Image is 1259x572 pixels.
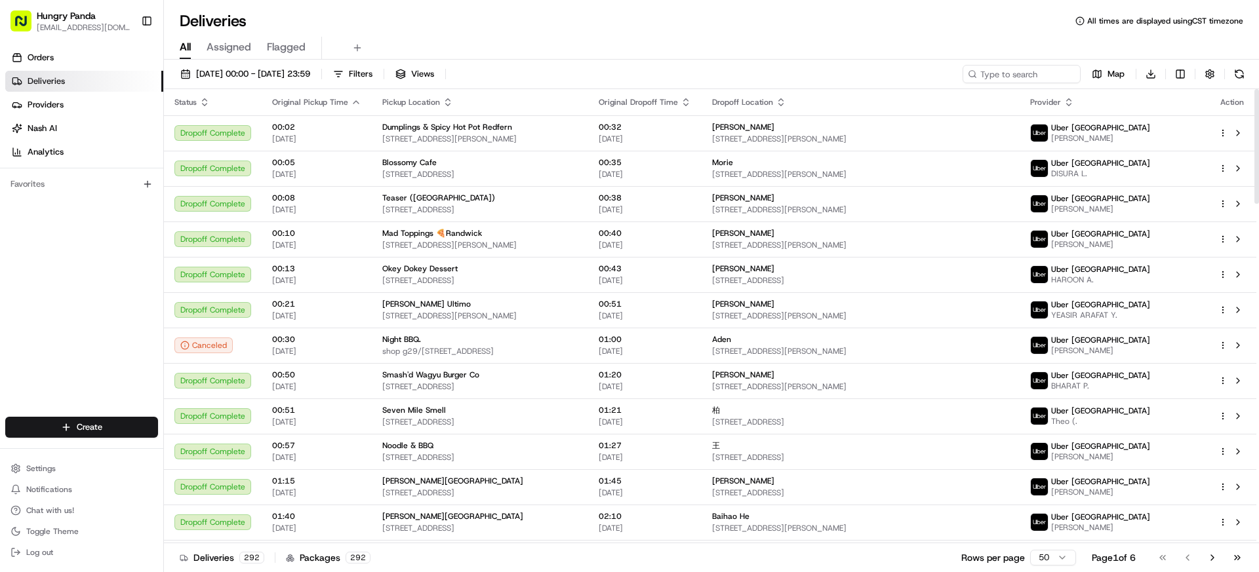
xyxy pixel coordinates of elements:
button: Refresh [1230,65,1249,83]
span: [DATE] [272,523,361,533]
span: 00:08 [272,193,361,203]
span: [DATE] [599,487,691,498]
button: Toggle Theme [5,522,158,541]
span: Uber [GEOGRAPHIC_DATA] [1051,476,1150,487]
span: [PERSON_NAME] [712,263,774,274]
span: [DATE] [272,204,361,215]
span: Uber [GEOGRAPHIC_DATA] [1051,335,1150,345]
span: [DATE] [272,452,361,463]
span: Notifications [26,484,72,495]
button: Chat with us! [5,501,158,520]
span: [STREET_ADDRESS][PERSON_NAME] [712,240,1009,250]
span: 00:50 [272,370,361,380]
span: [PERSON_NAME] [1051,451,1150,462]
span: Orders [28,52,54,64]
span: Uber [GEOGRAPHIC_DATA] [1051,299,1150,310]
span: Noodle & BBQ [382,440,433,451]
span: [STREET_ADDRESS] [382,381,578,392]
span: [DATE] [599,523,691,533]
span: [PERSON_NAME] [41,203,106,214]
span: [EMAIL_ADDRESS][DOMAIN_NAME] [37,22,130,33]
span: [DATE] [272,381,361,392]
button: Notifications [5,480,158,499]
span: Analytics [28,146,64,158]
span: [PERSON_NAME] [712,228,774,238]
span: 王 [712,440,720,451]
span: Uber [GEOGRAPHIC_DATA] [1051,441,1150,451]
span: Original Dropoff Time [599,97,678,107]
img: uber-new-logo.jpeg [1031,195,1048,212]
span: [STREET_ADDRESS][PERSON_NAME] [382,240,578,250]
span: shop g29/[STREET_ADDRESS] [382,346,578,356]
img: uber-new-logo.jpeg [1031,372,1048,389]
span: BHARAT P. [1051,381,1150,391]
a: Orders [5,47,163,68]
span: 01:00 [599,334,691,345]
span: [DATE] [272,134,361,144]
span: 00:21 [272,299,361,309]
p: Welcome 👋 [13,52,239,73]
span: [STREET_ADDRESS] [382,452,578,463]
span: 01:40 [272,511,361,522]
span: 01:45 [599,476,691,486]
span: 00:02 [272,122,361,132]
span: Uber [GEOGRAPHIC_DATA] [1051,123,1150,133]
span: [STREET_ADDRESS] [382,204,578,215]
span: 00:57 [272,440,361,451]
span: [PERSON_NAME][GEOGRAPHIC_DATA] [382,476,523,486]
input: Type to search [963,65,1081,83]
span: 00:40 [599,228,691,238]
button: Map [1086,65,1130,83]
span: Pickup Location [382,97,440,107]
span: [STREET_ADDRESS] [382,275,578,286]
span: [DATE] [599,275,691,286]
span: DISURA L. [1051,168,1150,179]
span: [PERSON_NAME] [1051,522,1150,533]
span: Uber [GEOGRAPHIC_DATA] [1051,158,1150,168]
span: [DATE] [599,381,691,392]
span: Map [1108,68,1125,80]
img: uber-new-logo.jpeg [1031,160,1048,177]
span: [DATE] [272,417,361,427]
span: [PERSON_NAME] [1051,204,1150,214]
span: • [109,203,113,214]
img: uber-new-logo.jpeg [1031,301,1048,318]
span: [STREET_ADDRESS][PERSON_NAME] [382,134,578,144]
button: Start new chat [223,129,239,145]
button: Canceled [174,337,233,353]
span: Seven Mile Smell [382,405,446,415]
span: Dumplings & Spicy Hot Pot Redfern [382,122,512,132]
span: Deliveries [28,75,65,87]
img: Bea Lacdao [13,191,34,212]
a: 📗Knowledge Base [8,288,106,311]
span: Chat with us! [26,505,74,516]
div: Past conversations [13,170,88,181]
button: Log out [5,543,158,562]
a: Deliveries [5,71,163,92]
span: Uber [GEOGRAPHIC_DATA] [1051,229,1150,239]
span: Nash AI [28,123,57,134]
span: Original Pickup Time [272,97,348,107]
span: 01:21 [599,405,691,415]
span: Theo (. [1051,416,1150,427]
button: See all [203,168,239,183]
span: All times are displayed using CST timezone [1087,16,1243,26]
a: Analytics [5,142,163,162]
div: We're available if you need us! [59,138,180,149]
span: YEASIR ARAFAT Y. [1051,310,1150,320]
img: uber-new-logo.jpeg [1031,514,1048,531]
span: • [43,238,48,249]
img: 1736555255976-a54dd68f-1ca7-489b-9aae-adbdc363a1c4 [26,204,37,214]
span: 00:30 [272,334,361,345]
a: 💻API Documentation [106,288,216,311]
span: Smash'd Wagyu Burger Co [382,370,479,380]
span: [PERSON_NAME] [712,122,774,132]
span: [STREET_ADDRESS][PERSON_NAME] [712,311,1009,321]
span: [DATE] [599,169,691,180]
span: [PERSON_NAME] [712,193,774,203]
input: Clear [34,85,216,98]
span: [STREET_ADDRESS][PERSON_NAME] [712,381,1009,392]
span: [PERSON_NAME] [1051,239,1150,250]
div: Page 1 of 6 [1092,551,1136,564]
